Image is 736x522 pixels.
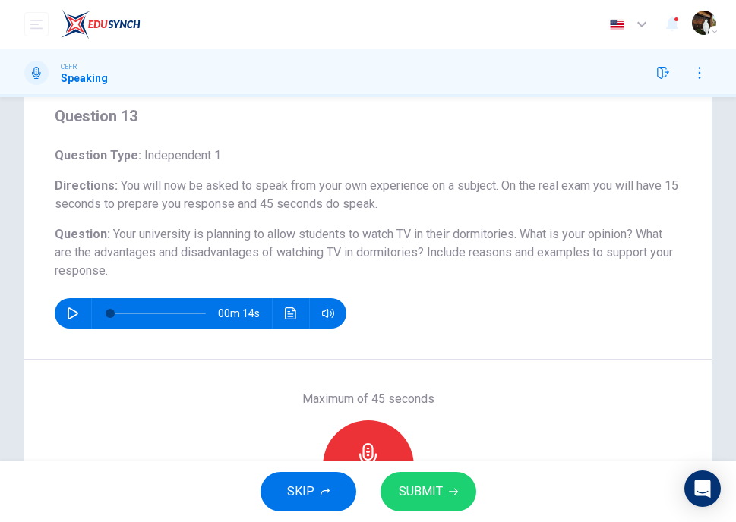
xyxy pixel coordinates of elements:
h6: Directions : [55,177,681,213]
button: Click to see the audio transcription [279,298,303,329]
img: Profile picture [692,11,716,35]
button: SUBMIT [381,472,476,511]
h6: Question Type : [55,146,681,165]
span: CEFR [61,61,77,72]
span: 00m 14s [218,298,272,329]
h6: Maximum of 45 seconds [302,390,434,408]
span: SUBMIT [399,481,443,502]
span: Your university is planning to allow students to watch TV in their dormitories. What is your opin... [55,227,662,259]
img: en [608,19,627,30]
img: ELTC logo [61,9,141,39]
button: Record [323,420,414,511]
h1: Speaking [61,72,108,84]
h4: Question 13 [55,104,681,128]
h6: Question : [55,225,681,280]
span: Independent 1 [141,148,221,162]
button: open mobile menu [24,12,49,36]
span: You will now be asked to speak from your own experience on a subject. On the real exam you will h... [55,178,678,211]
span: SKIP [287,481,314,502]
div: Open Intercom Messenger [684,470,721,507]
button: SKIP [261,472,356,511]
